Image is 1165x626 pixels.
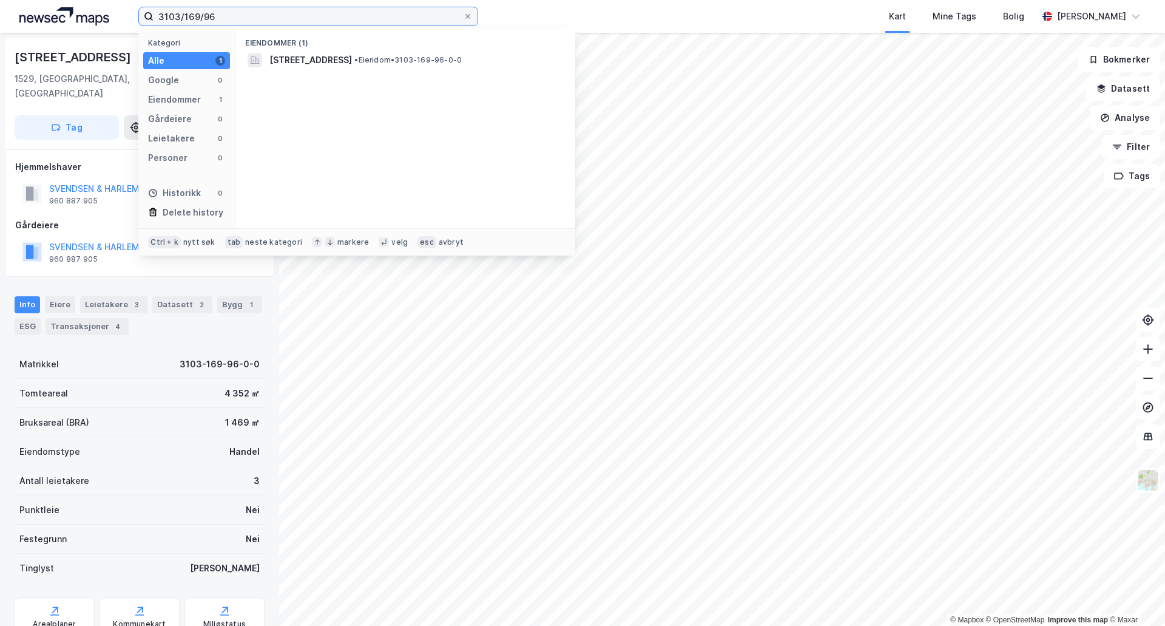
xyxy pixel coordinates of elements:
[225,415,260,430] div: 1 469 ㎡
[45,296,75,313] div: Eiere
[19,415,89,430] div: Bruksareal (BRA)
[148,38,230,47] div: Kategori
[933,9,976,24] div: Mine Tags
[215,188,225,198] div: 0
[889,9,906,24] div: Kart
[245,237,302,247] div: neste kategori
[246,532,260,546] div: Nei
[80,296,147,313] div: Leietakere
[269,53,352,67] span: [STREET_ADDRESS]
[354,55,462,65] span: Eiendom • 3103-169-96-0-0
[391,237,408,247] div: velg
[439,237,464,247] div: avbryt
[215,75,225,85] div: 0
[46,318,129,335] div: Transaksjoner
[148,92,201,107] div: Eiendommer
[19,474,89,488] div: Antall leietakere
[148,236,181,248] div: Ctrl + k
[215,134,225,143] div: 0
[163,205,223,220] div: Delete history
[217,296,262,313] div: Bygg
[337,237,369,247] div: markere
[19,444,80,459] div: Eiendomstype
[148,131,195,146] div: Leietakere
[215,95,225,104] div: 1
[1090,106,1160,130] button: Analyse
[130,299,143,311] div: 3
[15,160,264,174] div: Hjemmelshaver
[15,218,264,233] div: Gårdeiere
[246,503,260,517] div: Nei
[49,196,98,206] div: 960 887 905
[180,357,260,372] div: 3103-169-96-0-0
[354,55,358,64] span: •
[1136,469,1160,492] img: Z
[148,73,179,87] div: Google
[1104,568,1165,626] iframe: Chat Widget
[112,321,124,333] div: 4
[229,444,260,459] div: Handel
[1057,9,1126,24] div: [PERSON_NAME]
[195,299,208,311] div: 2
[986,616,1045,624] a: OpenStreetMap
[19,561,54,576] div: Tinglyst
[15,296,40,313] div: Info
[950,616,984,624] a: Mapbox
[254,474,260,488] div: 3
[215,153,225,163] div: 0
[148,151,187,165] div: Personer
[15,47,133,67] div: [STREET_ADDRESS]
[148,112,192,126] div: Gårdeiere
[1086,77,1160,101] button: Datasett
[19,357,59,372] div: Matrikkel
[1104,568,1165,626] div: Kontrollprogram for chat
[417,236,436,248] div: esc
[183,237,215,247] div: nytt søk
[15,72,209,101] div: 1529, [GEOGRAPHIC_DATA], [GEOGRAPHIC_DATA]
[1102,135,1160,159] button: Filter
[1078,47,1160,72] button: Bokmerker
[225,386,260,401] div: 4 352 ㎡
[190,561,260,576] div: [PERSON_NAME]
[245,299,257,311] div: 1
[19,532,67,546] div: Festegrunn
[1003,9,1024,24] div: Bolig
[235,29,575,50] div: Eiendommer (1)
[148,186,201,200] div: Historikk
[19,7,109,26] img: logo.a4113a55bc3d86da70a041830d287a7e.svg
[15,115,119,140] button: Tag
[215,114,225,124] div: 0
[1104,164,1160,188] button: Tags
[148,53,164,68] div: Alle
[215,56,225,66] div: 1
[154,7,463,26] input: Søk på adresse, matrikkel, gårdeiere, leietakere eller personer
[1048,616,1108,624] a: Improve this map
[225,236,243,248] div: tab
[15,318,41,335] div: ESG
[49,254,98,264] div: 960 887 905
[19,386,68,401] div: Tomteareal
[152,296,212,313] div: Datasett
[19,503,59,517] div: Punktleie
